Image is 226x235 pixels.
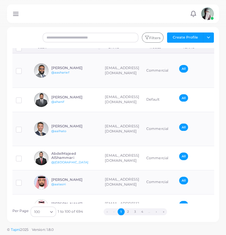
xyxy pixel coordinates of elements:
span: All [179,124,188,131]
img: avatar [201,7,214,20]
img: avatar [34,93,48,107]
h6: [PERSON_NAME] [51,202,98,206]
button: Go to next page [153,208,160,215]
a: avatar [199,7,215,20]
td: Default [143,88,176,112]
span: Version: 1.8.0 [32,227,54,232]
input: Search for option [40,208,47,215]
td: [EMAIL_ADDRESS][DOMAIN_NAME] [101,146,143,170]
a: @aalhato [51,129,67,133]
h6: [PERSON_NAME] [51,95,98,99]
td: [EMAIL_ADDRESS][DOMAIN_NAME] [101,170,143,195]
button: Go to page 2 [125,208,132,215]
button: Go to page 3 [132,208,139,215]
span: All [179,65,188,72]
label: Per Page [12,209,29,214]
div: Search for option [31,207,56,217]
td: [EMAIL_ADDRESS][DOMAIN_NAME] [101,88,143,112]
td: Commercial [143,53,176,88]
button: Filters [142,32,164,43]
img: avatar [34,151,48,165]
img: avatar [34,199,48,214]
span: All [179,94,188,102]
a: @aasharief [51,71,69,74]
ul: Pagination [83,208,187,215]
span: All [179,201,188,208]
th: Row-selection [12,43,31,53]
td: [EMAIL_ADDRESS][DOMAIN_NAME] [101,194,143,218]
span: 100 [34,209,40,215]
span: All [179,177,188,184]
td: [EMAIL_ADDRESS][DOMAIN_NAME] [101,53,143,88]
a: @aalasiri [51,182,66,186]
span: 2025 [20,227,28,232]
button: Go to last page [160,208,167,215]
td: Commercial [143,170,176,195]
span: 1 to 100 of 694 [58,209,83,214]
button: Create Profile [167,32,203,43]
td: [EMAIL_ADDRESS][DOMAIN_NAME] [101,112,143,146]
td: Commercial [143,146,176,170]
button: Go to page 1 [118,208,125,215]
img: avatar [34,63,48,78]
a: Tapni [11,227,20,232]
button: Go to page 4 [139,208,146,215]
img: avatar [34,122,48,136]
span: All [179,153,188,160]
td: Default [143,194,176,218]
h6: AbdelMajeed AlShammari [51,152,98,160]
span: © [7,227,219,232]
a: @[GEOGRAPHIC_DATA] [51,160,89,164]
img: avatar [34,175,48,189]
td: Commercial [143,112,176,146]
h6: [PERSON_NAME] [51,178,98,182]
h6: [PERSON_NAME] [51,66,98,70]
h6: [PERSON_NAME] [51,124,98,128]
a: @ahanif [51,100,64,103]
